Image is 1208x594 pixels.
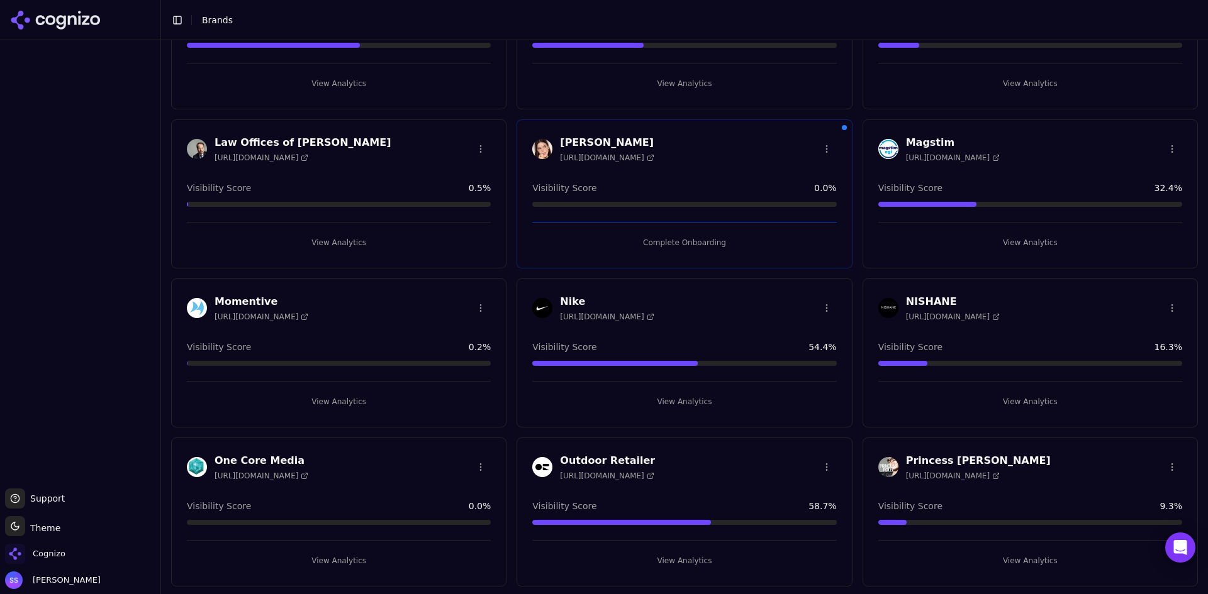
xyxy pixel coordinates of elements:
[906,312,1000,322] span: [URL][DOMAIN_NAME]
[808,341,836,353] span: 54.4 %
[215,294,308,309] h3: Momentive
[187,551,491,571] button: View Analytics
[532,74,836,94] button: View Analytics
[469,182,491,194] span: 0.5 %
[202,14,1173,26] nav: breadcrumb
[215,453,308,468] h3: One Core Media
[1155,341,1182,353] span: 16.3 %
[560,453,655,468] h3: Outdoor Retailer
[28,575,101,586] span: [PERSON_NAME]
[187,341,251,353] span: Visibility Score
[469,500,491,512] span: 0.0 %
[187,139,207,159] img: Law Offices of Norman J. Homen
[532,500,596,512] span: Visibility Score
[532,551,836,571] button: View Analytics
[560,135,654,150] h3: [PERSON_NAME]
[33,548,65,559] span: Cognizo
[906,453,1051,468] h3: Princess [PERSON_NAME]
[5,544,25,564] img: Cognizo
[906,471,1000,481] span: [URL][DOMAIN_NAME]
[560,153,654,163] span: [URL][DOMAIN_NAME]
[1160,500,1182,512] span: 9.3 %
[808,500,836,512] span: 58.7 %
[878,298,898,318] img: NISHANE
[532,392,836,412] button: View Analytics
[532,341,596,353] span: Visibility Score
[878,392,1182,412] button: View Analytics
[906,135,1000,150] h3: Magstim
[878,341,942,353] span: Visibility Score
[878,500,942,512] span: Visibility Score
[560,471,654,481] span: [URL][DOMAIN_NAME]
[532,457,552,477] img: Outdoor Retailer
[187,298,207,318] img: Momentive
[5,571,101,589] button: Open user button
[560,294,654,309] h3: Nike
[532,298,552,318] img: Nike
[906,294,1000,309] h3: NISHANE
[215,471,308,481] span: [URL][DOMAIN_NAME]
[202,15,233,25] span: Brands
[878,182,942,194] span: Visibility Score
[469,341,491,353] span: 0.2 %
[878,233,1182,253] button: View Analytics
[1165,532,1195,563] div: Open Intercom Messenger
[878,551,1182,571] button: View Analytics
[878,74,1182,94] button: View Analytics
[878,457,898,477] img: Princess Polly
[25,523,60,533] span: Theme
[560,312,654,322] span: [URL][DOMAIN_NAME]
[5,571,23,589] img: Salih Sağdilek
[187,392,491,412] button: View Analytics
[532,139,552,159] img: Lisa Eldridge
[532,233,836,253] button: Complete Onboarding
[187,233,491,253] button: View Analytics
[532,182,596,194] span: Visibility Score
[215,153,308,163] span: [URL][DOMAIN_NAME]
[215,135,391,150] h3: Law Offices of [PERSON_NAME]
[215,312,308,322] span: [URL][DOMAIN_NAME]
[187,74,491,94] button: View Analytics
[878,139,898,159] img: Magstim
[1155,182,1182,194] span: 32.4 %
[187,500,251,512] span: Visibility Score
[25,492,65,505] span: Support
[5,544,65,564] button: Open organization switcher
[187,457,207,477] img: One Core Media
[187,182,251,194] span: Visibility Score
[906,153,1000,163] span: [URL][DOMAIN_NAME]
[814,182,837,194] span: 0.0 %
